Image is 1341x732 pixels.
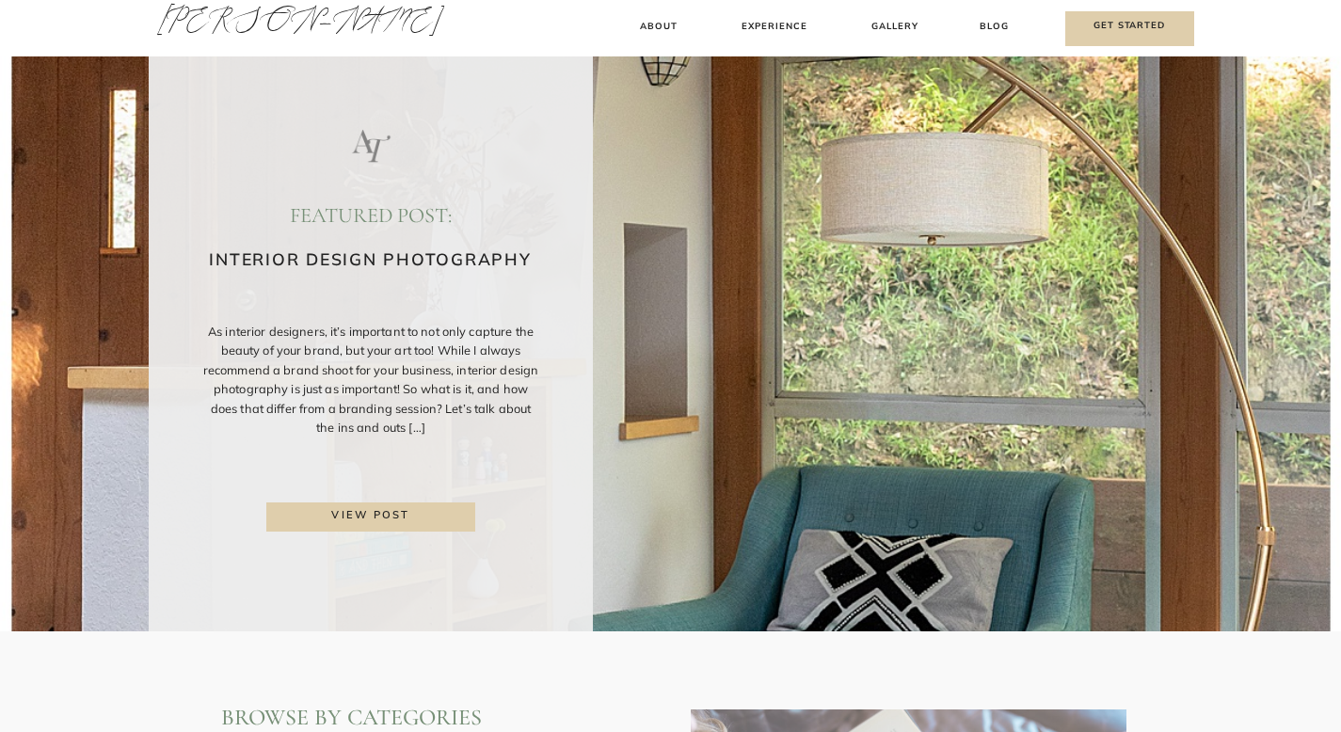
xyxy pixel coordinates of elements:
h2: featured post: [196,203,547,234]
a: Gallery [864,19,927,39]
p: As interior designers, it’s important to not only capture the beauty of your brand, but your art ... [203,322,539,438]
a: Interior Design Photography [209,248,532,269]
a: Interior Design Photography [266,502,475,532]
a: Blog [973,19,1016,39]
a: Get Started [1065,11,1194,46]
a: Experience [733,19,817,39]
a: view post [283,507,459,527]
a: About [631,19,687,39]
